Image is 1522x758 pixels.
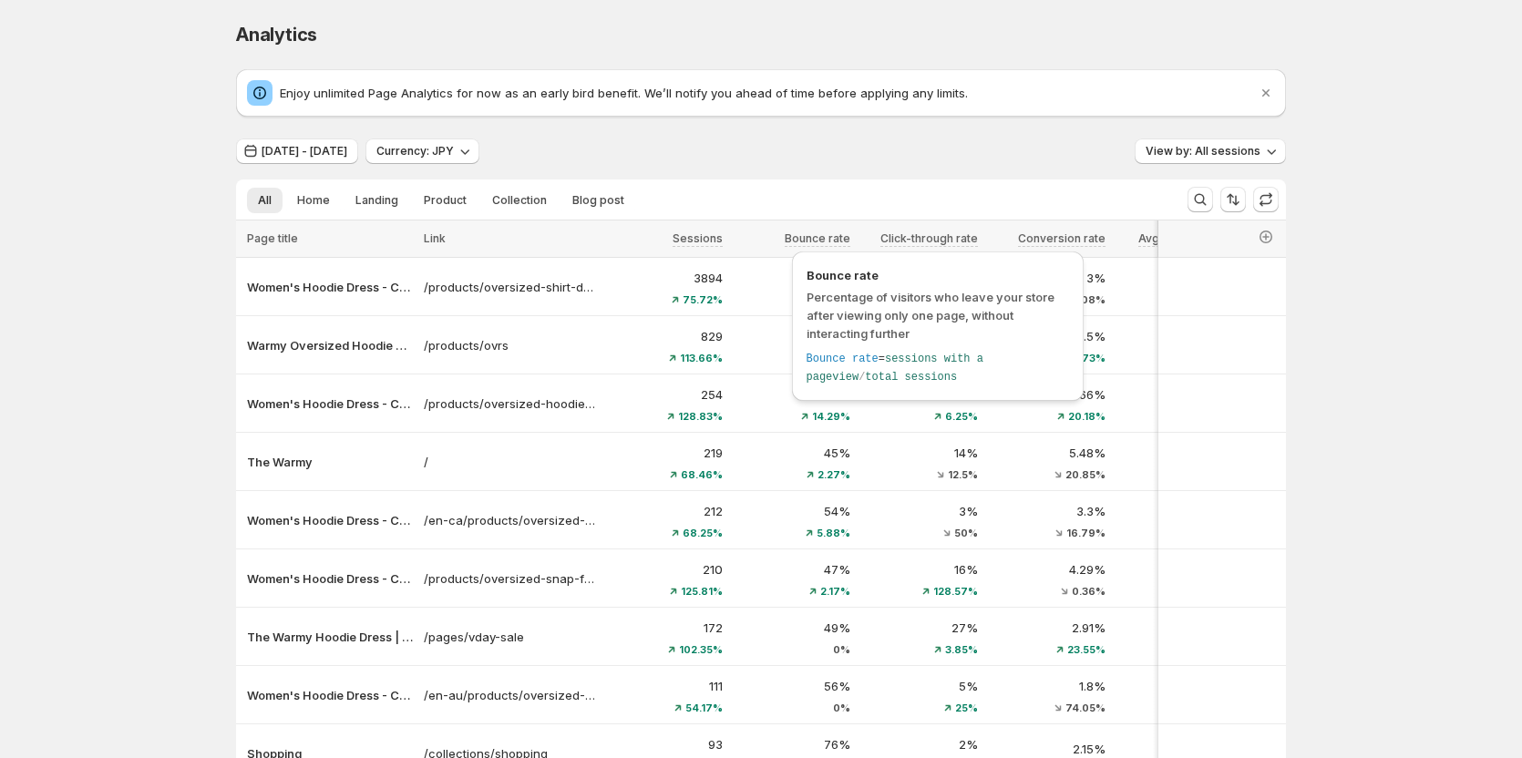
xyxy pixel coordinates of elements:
span: Click-through rate [880,231,978,245]
p: 2.91% [989,619,1106,637]
p: 1.8% [989,677,1106,695]
p: 254 [606,385,723,404]
button: Currency: JPY [365,138,479,164]
p: 3894 [606,269,723,287]
span: 128.57% [933,586,978,597]
button: View by: All sessions [1135,138,1286,164]
span: [DATE] - [DATE] [262,144,347,159]
span: 128.83% [678,411,723,422]
span: View by: All sessions [1146,144,1260,159]
p: 45% [734,444,850,462]
a: /products/oversized-snap-fit-hoodie [424,569,595,588]
span: All [258,193,272,208]
span: 74.05% [1065,702,1106,713]
p: 17.33s [1116,735,1233,753]
a: /products/ovrs [424,336,595,354]
span: Landing [355,193,398,208]
p: 829 [606,327,723,345]
span: 3.85% [945,644,978,655]
span: 16.79% [1066,528,1106,538]
p: 31.65s [1116,502,1233,520]
span: / [859,371,865,384]
span: Currency: JPY [376,144,454,159]
span: 0.36% [1072,586,1106,597]
span: 5.88% [817,528,850,538]
p: 47% [734,560,850,579]
p: 19.46s [1116,560,1233,579]
p: Warmy Oversized Hoodie Dress – Ultra-Soft Fleece Sweatshirt Dress for Women (Plus Size S-3XL), Co... [247,336,413,354]
p: 219 [606,444,723,462]
p: 24% [734,385,850,404]
span: 20.18% [1068,411,1106,422]
a: / [424,453,595,471]
button: The Warmy [247,453,413,471]
p: 21.88s [1116,619,1233,637]
span: Percentage of visitors who leave your store after viewing only one page, without interacting further [807,290,1054,341]
span: 6.25% [945,411,978,422]
p: 3.3% [989,502,1106,520]
p: 44.71s [1116,327,1233,345]
span: Product [424,193,467,208]
p: 57% [734,327,850,345]
span: 2.17% [820,586,850,597]
p: 63% [734,269,850,287]
span: 68.46% [681,469,723,480]
p: 14% [861,444,978,462]
span: Bounce rate [807,266,1069,284]
button: Women's Hoodie Dress - Casual Long Sleeve Pullover Sweatshirt Dress [247,569,413,588]
p: 40.86s [1116,677,1233,695]
span: 25% [955,702,978,713]
span: 75.72% [683,294,723,305]
span: 113.66% [680,353,723,364]
p: 93 [606,735,723,753]
span: Collection [492,193,547,208]
p: 2% [861,735,978,753]
a: /en-au/products/oversized-shirt-dress [424,686,595,704]
p: 21.71s [1116,385,1233,404]
p: 76% [734,735,850,753]
p: 5% [861,677,978,695]
a: /en-ca/products/oversized-shirt-dress [424,511,595,529]
p: 2.15% [989,740,1106,758]
span: sessions with a pageview [807,353,983,384]
span: = [879,353,885,365]
span: 68.25% [683,528,723,538]
span: Analytics [236,24,317,46]
span: Bounce rate [807,353,879,365]
p: 49% [734,619,850,637]
button: Women's Hoodie Dress - Casual Long Sleeve Pullover Sweatshirt Dress [247,686,413,704]
p: 21.68s [1116,444,1233,462]
span: Home [297,193,330,208]
button: Dismiss notification [1253,80,1279,106]
span: Page title [247,231,298,245]
p: 41.60s [1116,269,1233,287]
a: /products/oversized-shirt-dress [424,278,595,296]
p: 3% [861,502,978,520]
button: The Warmy Hoodie Dress | The Perfect Valentine’s Day Gift [247,628,413,646]
span: 23.55% [1067,644,1106,655]
span: Blog post [572,193,624,208]
p: 56% [734,677,850,695]
span: 102.35% [679,644,723,655]
button: Women's Hoodie Dress - Casual Long Sleeve Pullover Sweatshirt Dress [247,511,413,529]
p: 5.48% [989,444,1106,462]
p: 16% [861,560,978,579]
p: 172 [606,619,723,637]
a: /pages/vday-sale [424,628,595,646]
span: Sessions [673,231,723,245]
a: /products/oversized-hoodie-dress [424,394,595,413]
p: 210 [606,560,723,579]
span: 12.5% [948,469,978,480]
span: 14.29% [812,411,850,422]
p: 27% [861,619,978,637]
